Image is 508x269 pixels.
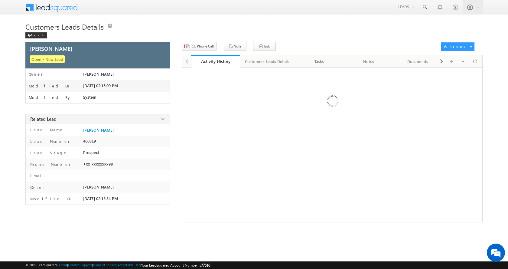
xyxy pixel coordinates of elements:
[117,263,140,267] a: Acceptable Use
[182,42,217,51] button: CC Phone Call
[201,263,210,267] span: 77516
[192,44,214,49] span: CC Phone Call
[398,58,437,65] div: Documents
[83,150,99,155] span: Prospect
[191,55,240,68] a: Activity History
[196,58,236,64] div: Activity History
[141,263,210,267] span: Your Leadsquared Account Number is
[30,55,65,63] span: Open - New Lead
[83,95,96,100] span: System
[29,84,70,88] label: Modified On
[25,262,210,268] span: © 2025 LeadSquared | | | | |
[83,83,118,88] span: [DATE] 02:15:09 PM
[83,139,96,143] span: 460319
[29,95,71,100] label: Modified By
[444,44,468,49] div: Actions
[224,42,246,51] button: Note
[441,42,474,51] button: Actions
[295,55,344,68] a: Tasks
[25,22,104,31] span: Customers Leads Details
[83,162,113,166] span: +xx-xxxxxxxx98
[29,185,44,190] label: Owner
[83,196,118,201] span: [DATE] 02:15:34 PM
[30,116,57,122] span: Related Lead
[68,263,92,267] a: Contact Support
[30,46,76,51] span: [PERSON_NAME] -
[83,128,114,133] a: [PERSON_NAME]
[240,55,295,68] a: Customers Leads Details
[29,196,72,202] label: Modified On
[29,127,63,133] label: Lead Name
[29,150,67,156] label: Lead Stage
[29,72,43,77] label: Owner
[58,263,67,267] a: About
[245,58,289,65] div: Customers Leads Details
[253,42,276,51] button: Task
[301,71,363,133] img: Loading ...
[93,263,116,267] a: Terms of Service
[29,139,70,144] label: Lead Number
[83,185,114,189] span: [PERSON_NAME]
[83,72,114,77] span: [PERSON_NAME]
[344,55,393,68] a: Notes
[25,32,47,38] div: Back
[349,58,388,65] div: Notes
[29,173,50,179] label: Email
[300,58,339,65] div: Tasks
[393,55,443,68] a: Documents
[29,162,71,167] label: Phone Number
